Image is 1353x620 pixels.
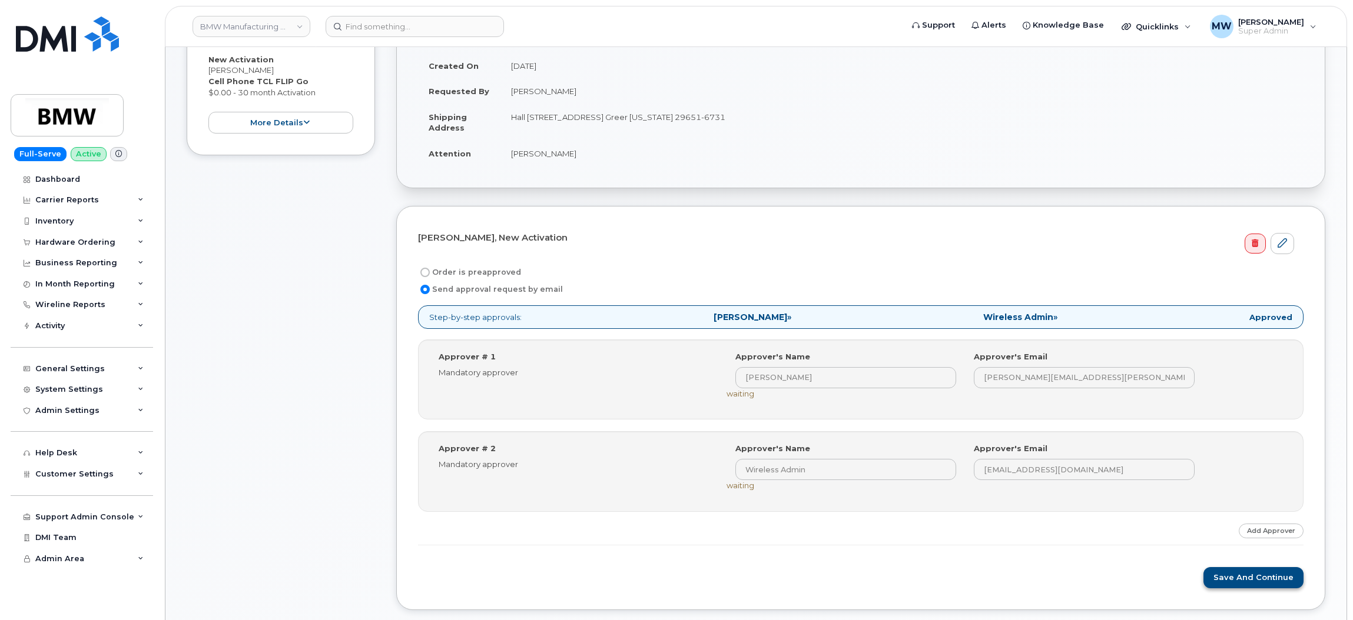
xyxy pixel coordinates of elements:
p: Step-by-step approvals: [418,305,1304,329]
a: Alerts [963,14,1014,37]
a: Knowledge Base [1014,14,1112,37]
strong: Approved [1249,312,1292,323]
iframe: Messenger Launcher [1302,569,1344,611]
strong: Requested By [429,86,489,96]
input: Find something... [326,16,504,37]
label: Send approval request by email [418,282,563,296]
div: Mandatory approver [439,459,709,470]
div: [PERSON_NAME] $0.00 - 30 month Activation [208,54,353,134]
strong: Shipping Address [429,112,467,133]
label: Approver's Name [735,351,810,362]
strong: Wireless Admin [983,312,1053,322]
input: Order is preapproved [420,268,430,277]
button: Save and Continue [1203,567,1304,589]
div: Mandatory approver [439,367,709,378]
label: Approver # 2 [439,443,496,454]
input: Input [974,367,1195,388]
td: Hall [STREET_ADDRESS] Greer [US_STATE] 29651-6731 [500,104,1304,141]
span: [PERSON_NAME] [1238,17,1304,26]
strong: Cell Phone TCL FLIP Go [208,76,309,86]
a: Support [904,14,963,37]
label: Approver's Email [974,443,1047,454]
button: more details [208,112,353,134]
h4: [PERSON_NAME], New Activation [418,233,1294,243]
input: Input [735,367,956,388]
div: Marissa Weiss [1202,15,1325,38]
label: Approver # 1 [439,351,496,362]
span: waiting [727,481,754,490]
label: Order is preapproved [418,265,521,279]
label: Approver's Name [735,443,810,454]
strong: Attention [429,149,471,158]
a: BMW Manufacturing Co LLC [193,16,310,37]
input: Input [974,459,1195,480]
span: waiting [727,389,754,398]
span: Support [922,19,955,31]
span: Knowledge Base [1033,19,1104,31]
input: Input [735,459,956,480]
span: Alerts [981,19,1006,31]
input: Send approval request by email [420,285,430,294]
td: [DATE] [500,53,1304,79]
span: » [714,313,791,321]
td: [PERSON_NAME] [500,141,1304,166]
span: » [983,313,1057,321]
span: MW [1212,19,1232,34]
strong: Created On [429,61,479,71]
td: [PERSON_NAME] [500,78,1304,104]
span: Super Admin [1238,26,1304,36]
span: Quicklinks [1136,22,1179,31]
strong: New Activation [208,55,274,64]
a: Add Approver [1239,524,1304,538]
div: Quicklinks [1113,15,1199,38]
label: Approver's Email [974,351,1047,362]
strong: [PERSON_NAME] [714,312,787,322]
